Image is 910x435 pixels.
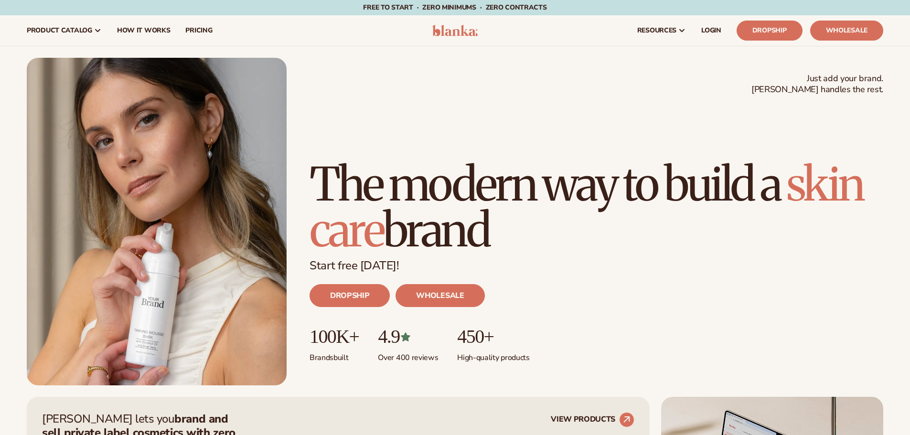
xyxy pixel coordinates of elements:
[363,3,546,12] span: Free to start · ZERO minimums · ZERO contracts
[751,73,883,95] span: Just add your brand. [PERSON_NAME] handles the rest.
[310,259,883,273] p: Start free [DATE]!
[396,284,484,307] a: WHOLESALE
[810,21,883,41] a: Wholesale
[117,27,171,34] span: How It Works
[109,15,178,46] a: How It Works
[457,347,529,363] p: High-quality products
[310,161,883,253] h1: The modern way to build a brand
[310,326,359,347] p: 100K+
[19,15,109,46] a: product catalog
[694,15,729,46] a: LOGIN
[178,15,220,46] a: pricing
[432,25,478,36] img: logo
[637,27,676,34] span: resources
[378,347,438,363] p: Over 400 reviews
[310,284,390,307] a: DROPSHIP
[551,412,634,427] a: VIEW PRODUCTS
[27,27,92,34] span: product catalog
[630,15,694,46] a: resources
[27,58,287,385] img: Blanka hero private label beauty Female holding tanning mousse
[737,21,803,41] a: Dropship
[310,347,359,363] p: Brands built
[185,27,212,34] span: pricing
[701,27,721,34] span: LOGIN
[378,326,438,347] p: 4.9
[457,326,529,347] p: 450+
[310,156,863,259] span: skin care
